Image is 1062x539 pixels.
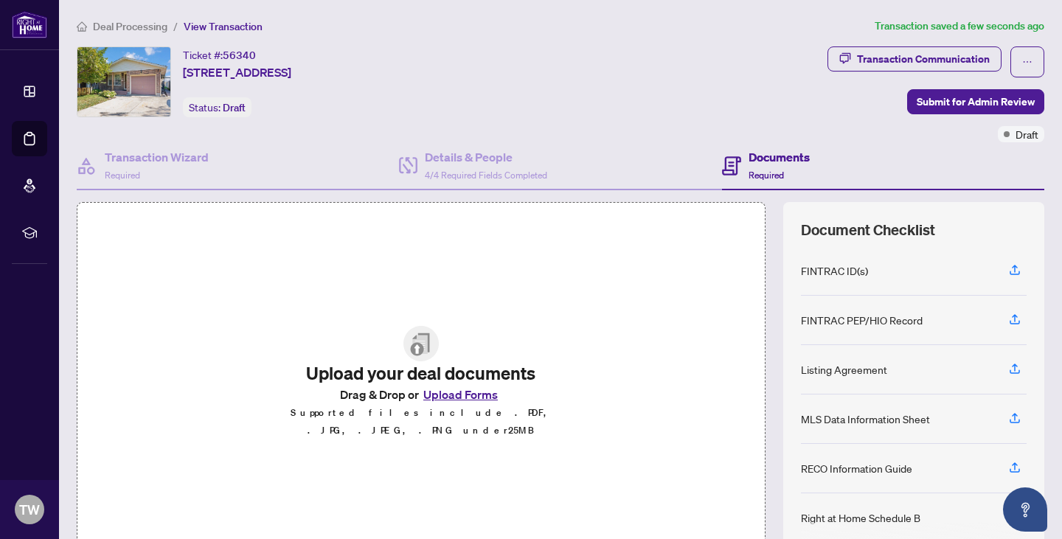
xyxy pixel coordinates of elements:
span: ellipsis [1022,57,1032,67]
h2: Upload your deal documents [279,361,563,385]
div: Transaction Communication [857,47,990,71]
span: Draft [223,101,246,114]
span: File UploadUpload your deal documentsDrag & Drop orUpload FormsSupported files include .PDF, .JPG... [267,314,575,451]
div: Ticket #: [183,46,256,63]
button: Submit for Admin Review [907,89,1044,114]
button: Open asap [1003,487,1047,532]
span: 56340 [223,49,256,62]
span: Required [749,170,784,181]
span: Required [105,170,140,181]
h4: Documents [749,148,810,166]
div: MLS Data Information Sheet [801,411,930,427]
button: Transaction Communication [827,46,1002,72]
div: Listing Agreement [801,361,887,378]
span: home [77,21,87,32]
span: Submit for Admin Review [917,90,1035,114]
span: Deal Processing [93,20,167,33]
div: FINTRAC ID(s) [801,262,868,279]
h4: Details & People [425,148,547,166]
span: [STREET_ADDRESS] [183,63,291,81]
p: Supported files include .PDF, .JPG, .JPEG, .PNG under 25 MB [279,404,563,439]
button: Upload Forms [419,385,502,404]
div: Right at Home Schedule B [801,510,920,526]
div: FINTRAC PEP/HIO Record [801,312,923,328]
article: Transaction saved a few seconds ago [875,18,1044,35]
h4: Transaction Wizard [105,148,209,166]
span: 4/4 Required Fields Completed [425,170,547,181]
img: logo [12,11,47,38]
li: / [173,18,178,35]
span: Document Checklist [801,220,935,240]
div: Status: [183,97,251,117]
span: TW [19,499,40,520]
img: IMG-X12446295_1.jpg [77,47,170,117]
div: RECO Information Guide [801,460,912,476]
span: Drag & Drop or [340,385,502,404]
img: File Upload [403,326,439,361]
span: View Transaction [184,20,263,33]
span: Draft [1016,126,1038,142]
